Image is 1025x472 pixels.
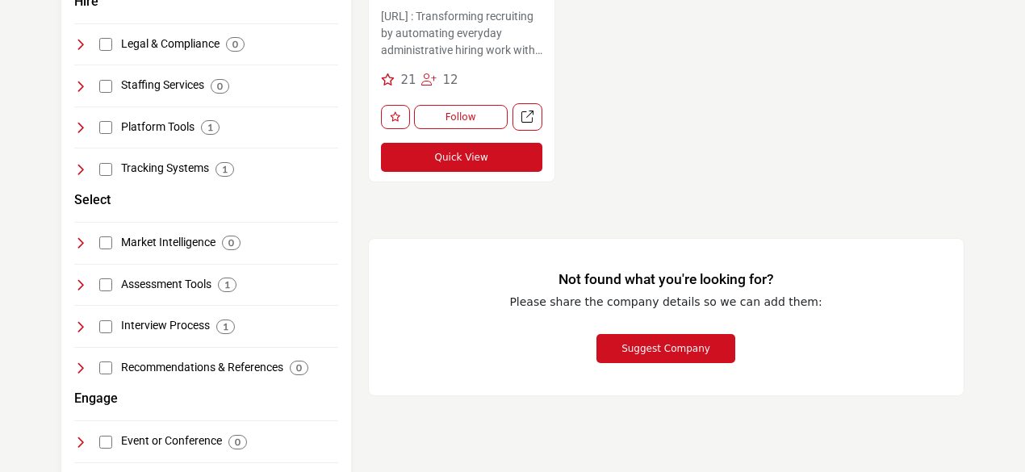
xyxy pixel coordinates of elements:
[207,122,213,133] b: 1
[121,318,210,334] h4: Interview Process: Tools and processes focused on optimizing and streamlining the interview and c...
[99,320,112,333] input: Select Interview Process checkbox
[296,362,302,374] b: 0
[121,36,220,52] h4: Legal & Compliance: Resources and services ensuring recruitment practices comply with legal and r...
[512,103,542,132] a: Open paradoxai in new tab
[99,121,112,134] input: Select Platform Tools checkbox
[201,120,220,135] div: 1 Results For Platform Tools
[228,435,247,449] div: 0 Results For Event or Conference
[121,119,195,136] h4: Platform Tools: Software and tools designed to enhance operational efficiency and collaboration i...
[401,271,931,288] h3: Not found what you're looking for?
[400,73,416,87] span: 21
[99,361,112,374] input: Select Recommendations & References checkbox
[421,71,458,90] div: Followers
[99,436,112,449] input: Select Event or Conference checkbox
[596,334,735,363] button: Suggest Company
[381,4,542,62] a: [URL] : Transforming recruiting by automating everyday administrative hiring work with conversati...
[381,143,542,172] button: Quick View
[74,190,111,210] button: Select
[228,237,234,249] b: 0
[218,278,236,292] div: 1 Results For Assessment Tools
[99,38,112,51] input: Select Legal & Compliance checkbox
[381,8,542,62] p: [URL] : Transforming recruiting by automating everyday administrative hiring work with conversati...
[224,279,230,290] b: 1
[211,79,229,94] div: 0 Results For Staffing Services
[223,321,228,332] b: 1
[121,433,222,449] h4: Event or Conference: Organizations and platforms for hosting industry-specific events, conference...
[121,235,215,251] h4: Market Intelligence: Tools and services providing insights into labor market trends, talent pools...
[217,81,223,92] b: 0
[99,80,112,93] input: Select Staffing Services checkbox
[443,73,458,87] span: 12
[235,436,241,448] b: 0
[121,161,209,177] h4: Tracking Systems: Systems for tracking and managing candidate applications, interviews, and onboa...
[290,361,308,375] div: 0 Results For Recommendations & References
[215,162,234,177] div: 1 Results For Tracking Systems
[216,320,235,334] div: 1 Results For Interview Process
[621,343,710,354] span: Suggest Company
[74,389,118,408] button: Engage
[381,73,395,86] i: Recommendations
[121,77,204,94] h4: Staffing Services: Services and agencies focused on providing temporary, permanent, and specializ...
[226,37,245,52] div: 0 Results For Legal & Compliance
[222,236,241,250] div: 0 Results For Market Intelligence
[99,236,112,249] input: Select Market Intelligence checkbox
[381,105,410,129] button: Like listing
[121,360,283,376] h4: Recommendations & References: Tools for gathering and managing professional recommendations and r...
[99,163,112,176] input: Select Tracking Systems checkbox
[99,278,112,291] input: Select Assessment Tools checkbox
[414,105,508,129] button: Follow
[121,277,211,293] h4: Assessment Tools: Tools and platforms for evaluating candidate skills, competencies, and fit for ...
[509,295,822,308] span: Please share the company details so we can add them:
[232,39,238,50] b: 0
[222,164,228,175] b: 1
